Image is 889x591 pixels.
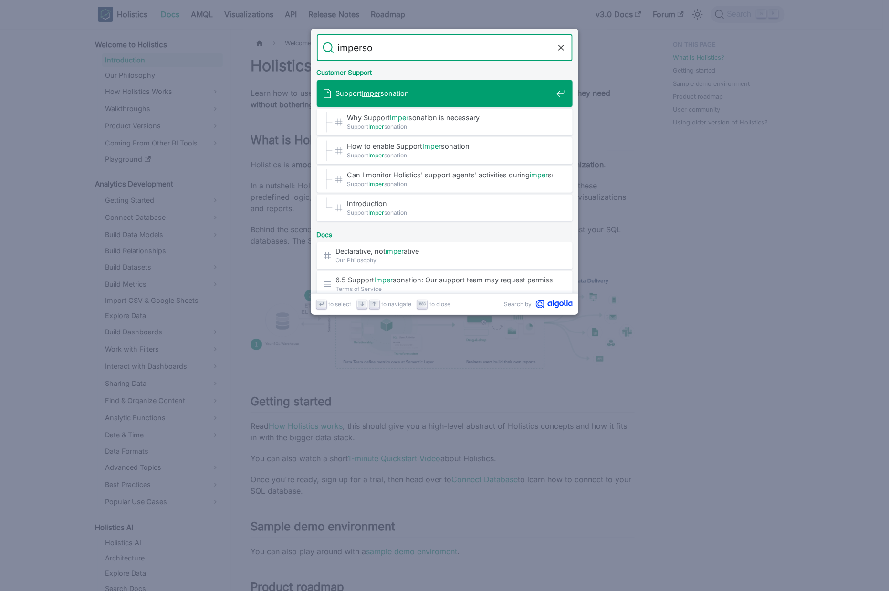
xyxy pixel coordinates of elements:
mark: Imper [423,142,441,150]
mark: Imper [369,152,385,159]
mark: imper [530,171,548,179]
mark: Imper [369,123,385,130]
span: Declarative, not ative​ [336,247,553,256]
span: Support sonation [347,122,553,131]
span: to navigate [382,300,412,309]
mark: Imper [369,209,385,216]
span: 6.5 Support sonation: Our support team may request permission … [336,275,553,284]
div: Docs [315,223,575,242]
span: Support sonation [347,208,553,217]
span: Support sonation [347,179,553,188]
button: Clear the query [555,42,567,53]
mark: Imper [362,89,381,97]
mark: Imper [375,276,393,284]
a: Why SupportImpersonation is necessary​SupportImpersonation [317,109,573,135]
a: Declarative, notimperative​Our Philosophy [317,242,573,269]
a: 6.5 SupportImpersonation: Our support team may request permission …Terms of Service [317,271,573,298]
div: Customer Support [315,61,575,80]
svg: Enter key [318,301,325,308]
a: How to enable SupportImpersonation​SupportImpersonation [317,137,573,164]
mark: Imper [369,180,385,187]
input: Search docs [334,34,555,61]
span: Search by [504,300,532,309]
span: Support sonation [347,151,553,160]
a: Introduction​SupportImpersonation [317,195,573,221]
span: to close [430,300,451,309]
span: Why Support sonation is necessary​ [347,113,553,122]
a: Can I monitor Holistics' support agents' activities duringimpersonation process?​SupportImpersona... [317,166,573,193]
svg: Algolia [536,300,573,309]
mark: Imper [390,114,409,122]
a: Search byAlgolia [504,300,573,309]
svg: Escape key [419,301,426,308]
svg: Arrow up [371,301,378,308]
svg: Arrow down [359,301,366,308]
span: How to enable Support sonation​ [347,142,553,151]
span: Introduction​ [347,199,553,208]
mark: imper [386,247,404,255]
a: SupportImpersonation [317,80,573,107]
span: Support sonation [336,89,553,98]
span: Can I monitor Holistics' support agents' activities during sonation process?​ [347,170,553,179]
span: Our Philosophy [336,256,553,265]
span: to select [329,300,352,309]
span: Terms of Service [336,284,553,293]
